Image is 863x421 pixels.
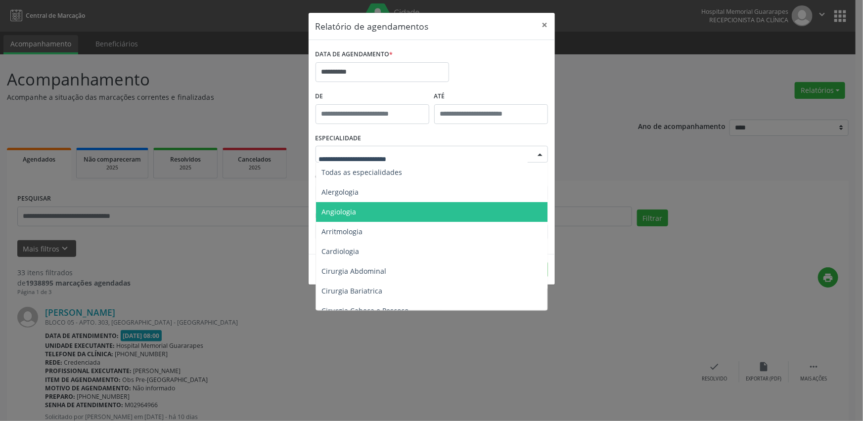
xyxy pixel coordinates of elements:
button: Close [535,13,555,37]
span: Cirurgia Abdominal [322,266,387,276]
span: Todas as especialidades [322,168,403,177]
span: Cirurgia Cabeça e Pescoço [322,306,409,315]
span: Arritmologia [322,227,363,236]
label: ESPECIALIDADE [316,131,362,146]
span: Cardiologia [322,247,360,256]
label: DATA DE AGENDAMENTO [316,47,393,62]
span: Angiologia [322,207,357,216]
label: ATÉ [434,89,548,104]
label: De [316,89,429,104]
span: Cirurgia Bariatrica [322,286,383,295]
h5: Relatório de agendamentos [316,20,429,33]
span: Alergologia [322,187,359,197]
